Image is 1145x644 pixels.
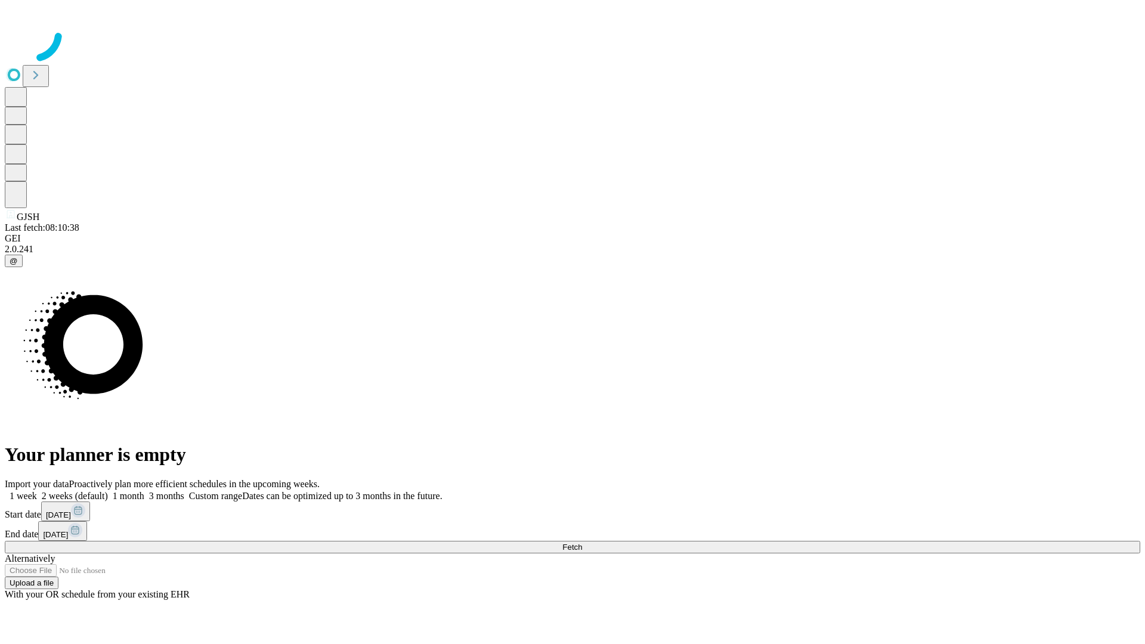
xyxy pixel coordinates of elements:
[5,521,1140,541] div: End date
[43,530,68,539] span: [DATE]
[242,491,442,501] span: Dates can be optimized up to 3 months in the future.
[562,543,582,552] span: Fetch
[189,491,242,501] span: Custom range
[149,491,184,501] span: 3 months
[5,444,1140,466] h1: Your planner is empty
[42,491,108,501] span: 2 weeks (default)
[5,589,190,599] span: With your OR schedule from your existing EHR
[113,491,144,501] span: 1 month
[5,255,23,267] button: @
[10,491,37,501] span: 1 week
[69,479,320,489] span: Proactively plan more efficient schedules in the upcoming weeks.
[10,256,18,265] span: @
[5,479,69,489] span: Import your data
[38,521,87,541] button: [DATE]
[5,541,1140,553] button: Fetch
[5,577,58,589] button: Upload a file
[5,553,55,563] span: Alternatively
[17,212,39,222] span: GJSH
[46,510,71,519] span: [DATE]
[5,244,1140,255] div: 2.0.241
[5,233,1140,244] div: GEI
[41,501,90,521] button: [DATE]
[5,222,79,233] span: Last fetch: 08:10:38
[5,501,1140,521] div: Start date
